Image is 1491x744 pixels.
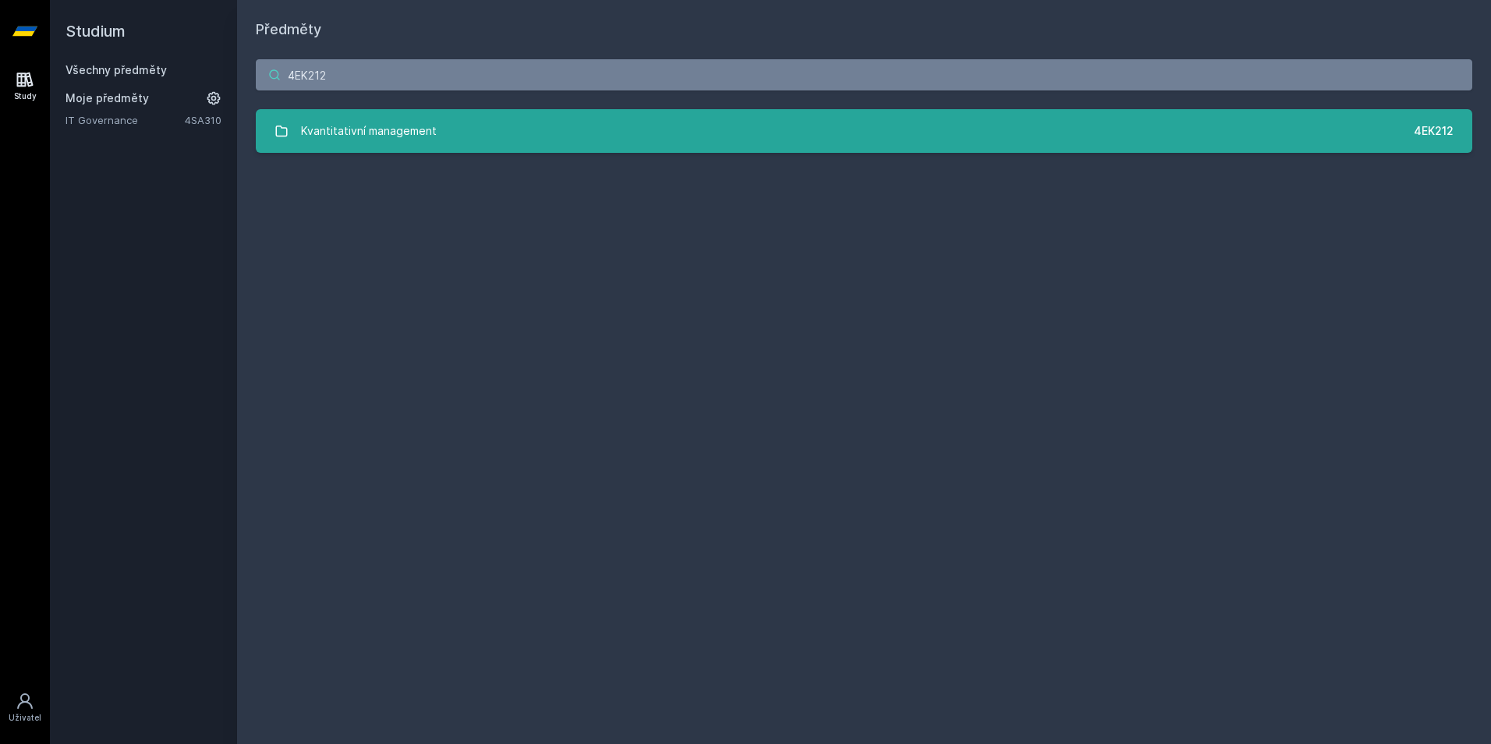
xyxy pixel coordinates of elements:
[185,114,221,126] a: 4SA310
[256,109,1472,153] a: Kvantitativní management 4EK212
[256,19,1472,41] h1: Předměty
[66,112,185,128] a: IT Governance
[66,63,167,76] a: Všechny předměty
[14,90,37,102] div: Study
[256,59,1472,90] input: Název nebo ident předmětu…
[66,90,149,106] span: Moje předměty
[3,62,47,110] a: Study
[9,712,41,724] div: Uživatel
[3,684,47,732] a: Uživatel
[1414,123,1454,139] div: 4EK212
[301,115,437,147] div: Kvantitativní management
